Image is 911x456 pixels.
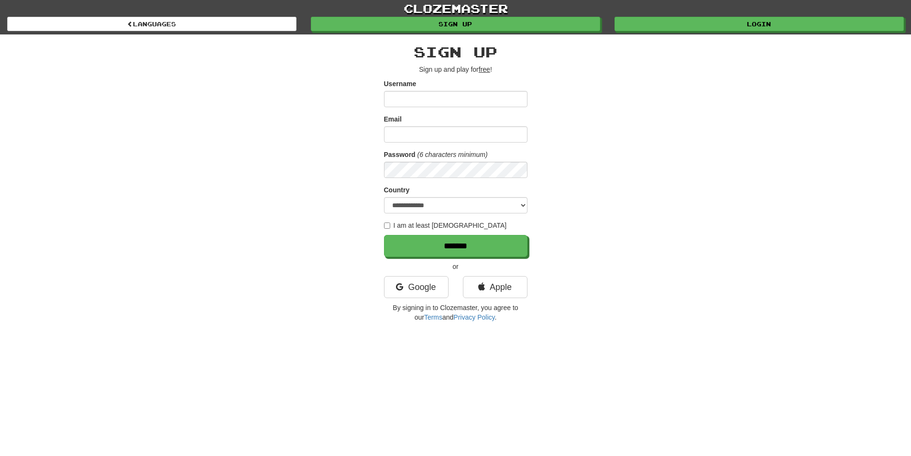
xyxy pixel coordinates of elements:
a: Google [384,276,449,298]
label: Username [384,79,417,89]
a: Sign up [311,17,600,31]
label: Country [384,185,410,195]
label: Email [384,114,402,124]
input: I am at least [DEMOGRAPHIC_DATA] [384,222,390,229]
label: Password [384,150,416,159]
label: I am at least [DEMOGRAPHIC_DATA] [384,221,507,230]
a: Privacy Policy [453,313,494,321]
u: free [479,66,490,73]
a: Terms [424,313,442,321]
p: By signing in to Clozemaster, you agree to our and . [384,303,527,322]
em: (6 characters minimum) [417,151,488,158]
a: Login [615,17,904,31]
p: or [384,262,527,271]
a: Apple [463,276,527,298]
a: Languages [7,17,296,31]
h2: Sign up [384,44,527,60]
p: Sign up and play for ! [384,65,527,74]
